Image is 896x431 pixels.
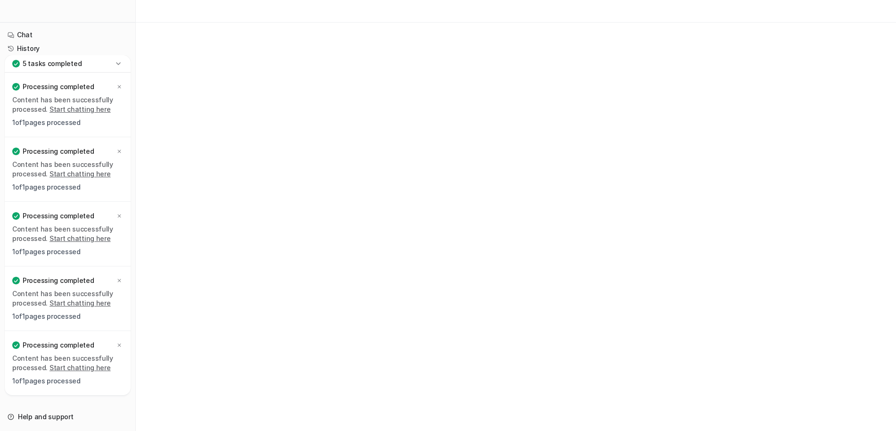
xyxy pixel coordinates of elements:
[12,247,123,257] p: 1 of 1 pages processed
[23,59,82,68] p: 5 tasks completed
[12,182,123,192] p: 1 of 1 pages processed
[50,105,111,113] a: Start chatting here
[23,276,94,285] p: Processing completed
[23,82,94,91] p: Processing completed
[12,312,123,321] p: 1 of 1 pages processed
[12,160,123,179] p: Content has been successfully processed.
[12,376,123,386] p: 1 of 1 pages processed
[50,234,111,242] a: Start chatting here
[50,170,111,178] a: Start chatting here
[12,354,123,373] p: Content has been successfully processed.
[12,289,123,308] p: Content has been successfully processed.
[23,211,94,221] p: Processing completed
[4,28,132,41] a: Chat
[23,340,94,350] p: Processing completed
[12,95,123,114] p: Content has been successfully processed.
[12,118,123,127] p: 1 of 1 pages processed
[12,224,123,243] p: Content has been successfully processed.
[23,147,94,156] p: Processing completed
[50,364,111,372] a: Start chatting here
[4,410,132,423] a: Help and support
[50,299,111,307] a: Start chatting here
[4,42,132,55] a: History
